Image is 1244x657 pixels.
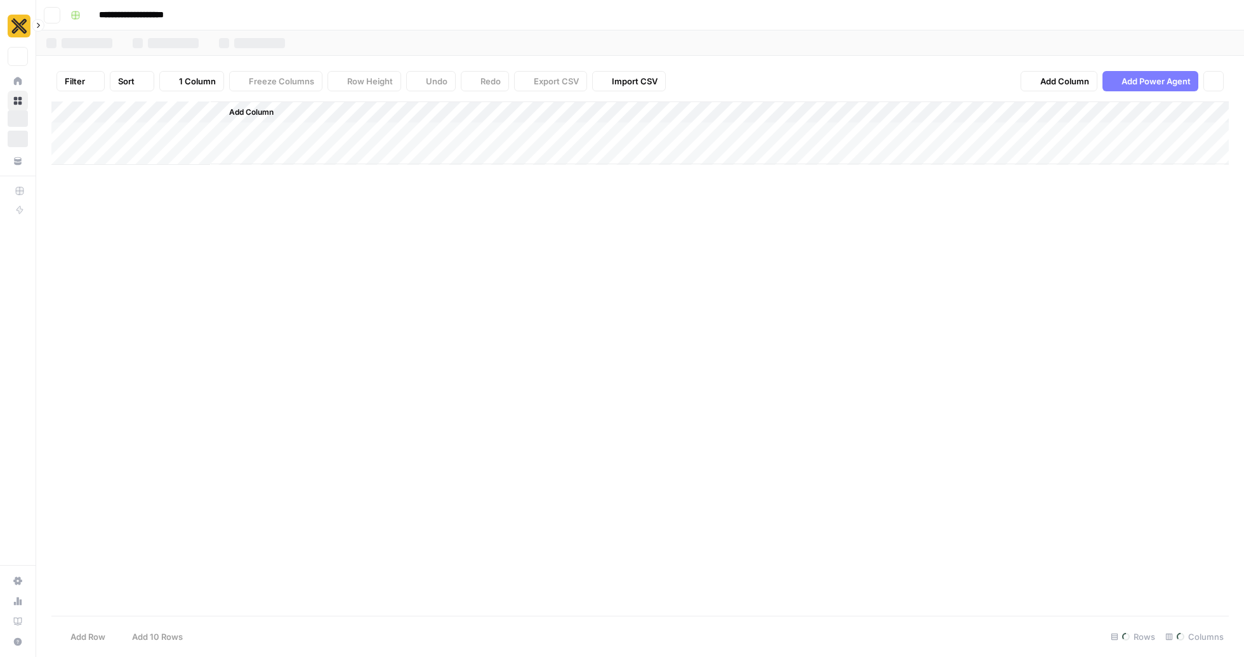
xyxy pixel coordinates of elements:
[426,75,447,88] span: Undo
[1102,71,1198,91] button: Add Power Agent
[1021,71,1097,91] button: Add Column
[56,71,105,91] button: Filter
[1106,627,1160,647] div: Rows
[8,10,28,42] button: Workspace: CookUnity
[8,15,30,37] img: CookUnity Logo
[461,71,509,91] button: Redo
[118,75,135,88] span: Sort
[70,630,105,643] span: Add Row
[8,591,28,611] a: Usage
[1160,627,1229,647] div: Columns
[592,71,666,91] button: Import CSV
[8,91,28,111] a: Browse
[113,627,190,647] button: Add 10 Rows
[347,75,393,88] span: Row Height
[110,71,154,91] button: Sort
[406,71,456,91] button: Undo
[179,75,216,88] span: 1 Column
[51,627,113,647] button: Add Row
[132,630,183,643] span: Add 10 Rows
[612,75,658,88] span: Import CSV
[8,632,28,652] button: Help + Support
[8,71,28,91] a: Home
[8,151,28,171] a: Your Data
[328,71,401,91] button: Row Height
[1122,75,1191,88] span: Add Power Agent
[8,571,28,591] a: Settings
[8,611,28,632] a: Learning Hub
[534,75,579,88] span: Export CSV
[159,71,224,91] button: 1 Column
[213,104,279,120] button: Add Column
[65,75,85,88] span: Filter
[249,75,314,88] span: Freeze Columns
[229,71,322,91] button: Freeze Columns
[480,75,501,88] span: Redo
[514,71,587,91] button: Export CSV
[1040,75,1089,88] span: Add Column
[229,107,274,118] span: Add Column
